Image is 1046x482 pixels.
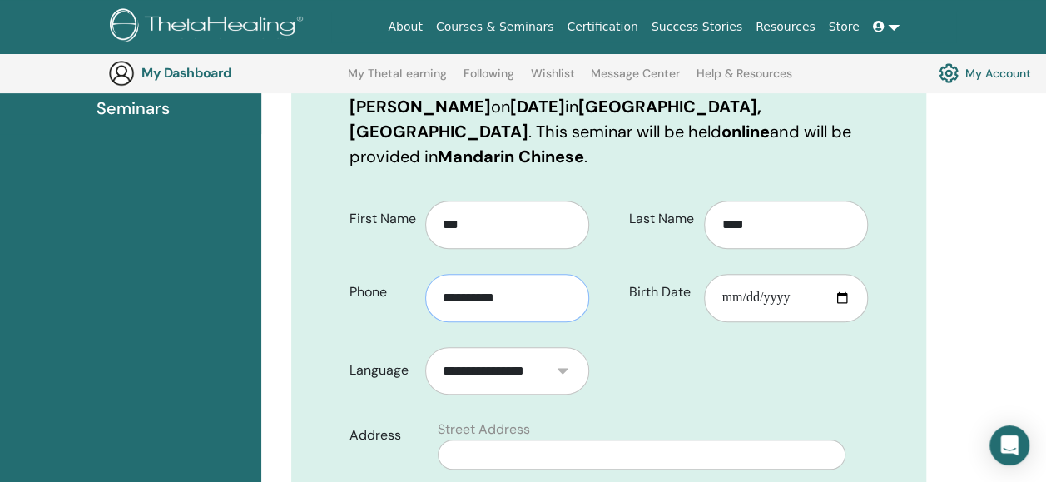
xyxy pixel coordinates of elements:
[822,12,866,42] a: Store
[939,59,1031,87] a: My Account
[110,8,309,46] img: logo.png
[108,60,135,87] img: generic-user-icon.jpg
[749,12,822,42] a: Resources
[429,12,561,42] a: Courses & Seminars
[438,146,584,167] b: Mandarin Chinese
[617,276,705,308] label: Birth Date
[381,12,429,42] a: About
[697,67,792,93] a: Help & Resources
[510,96,565,117] b: [DATE]
[337,276,425,308] label: Phone
[349,69,868,169] p: You are registering for on in . This seminar will be held and will be provided in .
[348,67,447,93] a: My ThetaLearning
[989,425,1029,465] div: Open Intercom Messenger
[721,121,770,142] b: online
[349,96,761,142] b: [GEOGRAPHIC_DATA], [GEOGRAPHIC_DATA]
[337,203,425,235] label: First Name
[337,355,425,386] label: Language
[531,67,575,93] a: Wishlist
[560,12,644,42] a: Certification
[337,420,428,451] label: Address
[939,59,959,87] img: cog.svg
[438,420,530,440] label: Street Address
[349,71,639,117] b: Basic DNA with [PERSON_NAME]
[645,12,749,42] a: Success Stories
[464,67,514,93] a: Following
[97,71,248,121] span: Completed Seminars
[141,65,308,81] h3: My Dashboard
[617,203,705,235] label: Last Name
[591,67,680,93] a: Message Center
